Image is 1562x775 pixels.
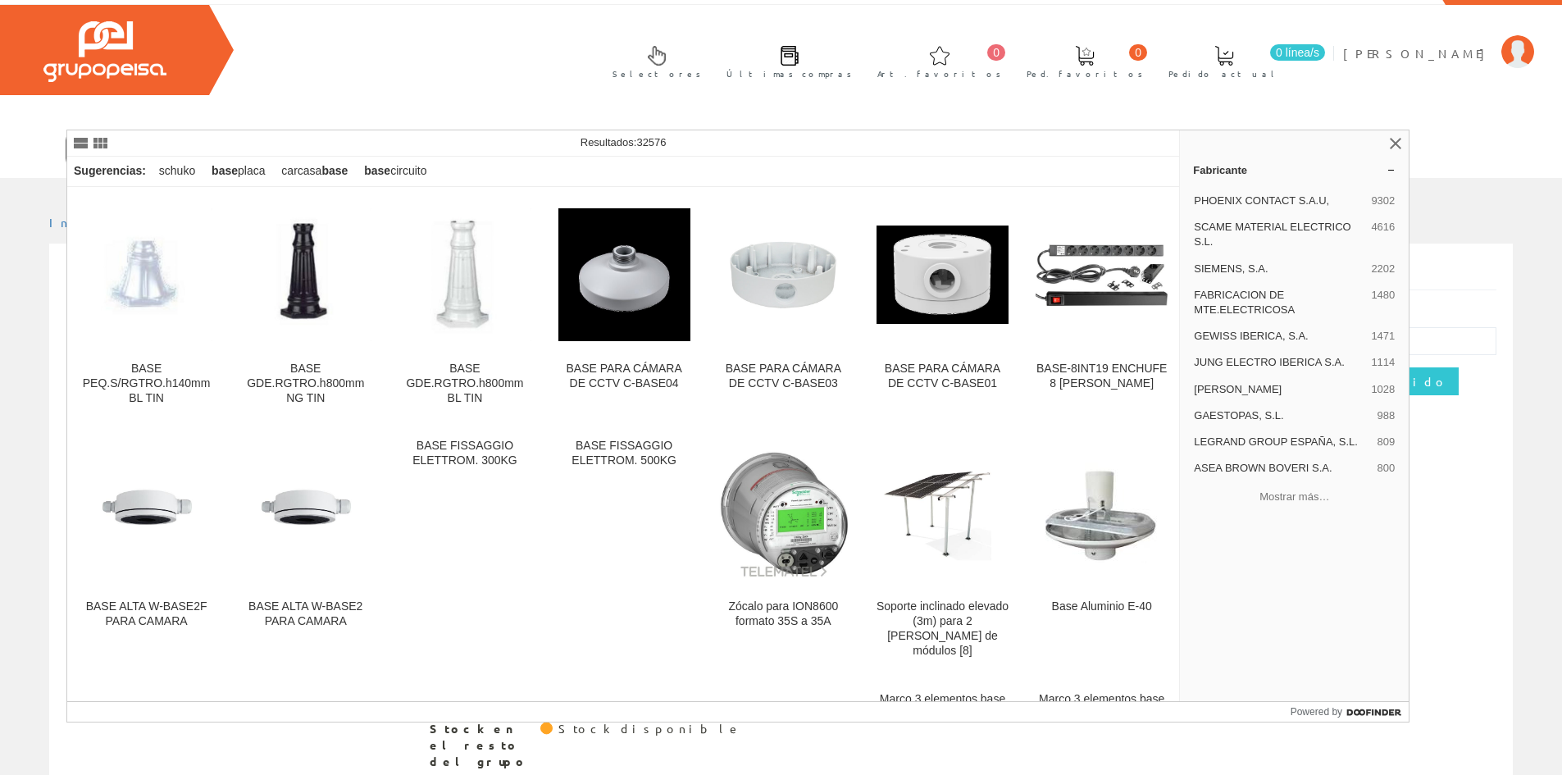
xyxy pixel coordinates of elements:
[67,160,149,183] div: Sugerencias:
[1371,288,1395,317] span: 1480
[153,157,202,186] div: schuko
[1180,157,1409,183] a: Fabricante
[239,465,371,562] img: BASE ALTA W-BASE2 PARA CAMARA
[1194,194,1364,208] span: PHOENIX CONTACT S.A.U,
[1027,66,1143,82] span: Ped. favoritos
[67,426,225,677] a: BASE ALTA W-BASE2F PARA CAMARA BASE ALTA W-BASE2F PARA CAMARA
[558,439,690,468] div: BASE FISSAGGIO ELETTROM. 500KG
[1371,382,1395,397] span: 1028
[1194,435,1370,449] span: LEGRAND GROUP ESPAÑA, S.L.
[877,599,1009,659] div: Soporte inclinado elevado (3m) para 2 [PERSON_NAME] de módulos [8]
[43,21,166,82] img: Grupo Peisa
[1194,355,1364,370] span: JUNG ELECTRO IBERICA S.A.
[398,439,531,468] div: BASE FISSAGGIO ELETTROM. 300KG
[1194,220,1364,249] span: SCAME MATERIAL ELECTRICO S.L.
[212,164,238,177] strong: base
[1194,461,1370,476] span: ASEA BROWN BOVERI S.A.
[1194,408,1370,423] span: GAESTOPAS, S.L.
[1371,194,1395,208] span: 9302
[80,208,212,340] img: BASE PEQ.S/RGTRO.h140mm BL TIN
[321,164,348,177] strong: base
[545,426,704,677] a: BASE FISSAGGIO ELETTROM. 500KG
[717,362,849,391] div: BASE PARA CÁMARA DE CCTV C-BASE03
[1371,262,1395,276] span: 2202
[1022,426,1181,677] a: Base Aluminio E-40 Base Aluminio E-40
[863,188,1022,425] a: BASE PARA CÁMARA DE CCTV C-BASE01 BASE PARA CÁMARA DE CCTV C-BASE01
[877,362,1009,391] div: BASE PARA CÁMARA DE CCTV C-BASE01
[430,721,528,770] span: Stock en el resto del grupo
[1036,599,1168,614] div: Base Aluminio E-40
[717,233,849,317] img: BASE PARA CÁMARA DE CCTV C-BASE03
[1371,220,1395,249] span: 4616
[67,188,225,425] a: BASE PEQ.S/RGTRO.h140mm BL TIN BASE PEQ.S/RGTRO.h140mm BL TIN
[80,599,212,629] div: BASE ALTA W-BASE2F PARA CAMARA
[877,66,1001,82] span: Art. favoritos
[581,136,667,148] span: Resultados:
[357,157,433,186] div: circuito
[1194,288,1364,317] span: FABRICACION DE MTE.ELECTRICOSA
[226,426,385,677] a: BASE ALTA W-BASE2 PARA CAMARA BASE ALTA W-BASE2 PARA CAMARA
[1036,362,1168,391] div: BASE-8INT19 ENCHUFE 8 [PERSON_NAME]
[596,32,709,89] a: Selectores
[558,721,741,737] div: Stock disponible
[80,465,212,562] img: BASE ALTA W-BASE2F PARA CAMARA
[558,208,690,340] img: BASE PARA CÁMARA DE CCTV C-BASE04
[398,208,531,340] img: BASE GDE.RGTRO.h800mm BL TIN
[49,215,119,230] a: Inicio
[1194,382,1364,397] span: [PERSON_NAME]
[275,157,354,186] div: carcasa
[1378,408,1396,423] span: 988
[1371,329,1395,344] span: 1471
[385,426,544,677] a: BASE FISSAGGIO ELETTROM. 300KG
[1129,44,1147,61] span: 0
[1036,244,1168,307] img: BASE-8INT19 ENCHUFE 8 TOMAS
[364,164,390,177] strong: base
[726,66,852,82] span: Últimas compras
[239,208,371,340] img: BASE GDE.RGTRO.h800mm NG TIN
[1022,188,1181,425] a: BASE-8INT19 ENCHUFE 8 TOMAS BASE-8INT19 ENCHUFE 8 [PERSON_NAME]
[987,44,1005,61] span: 0
[226,188,385,425] a: BASE GDE.RGTRO.h800mm NG TIN BASE GDE.RGTRO.h800mm NG TIN
[636,136,666,148] span: 32576
[704,426,863,677] a: Zócalo para ION8600 formato 35S a 35A Zócalo para ION8600 formato 35S a 35A
[1343,32,1534,48] a: [PERSON_NAME]
[1371,355,1395,370] span: 1114
[558,362,690,391] div: BASE PARA CÁMARA DE CCTV C-BASE04
[877,692,1009,751] div: Marco 3 elementos base de corriente + base R-TV/SAT + base VDI doble grafito
[1270,44,1325,61] span: 0 línea/s
[1036,692,1168,751] div: Marco 3 elementos base VDI/cargador USB + base R-TV/SAT + base de corriente grafito
[863,426,1022,677] a: Soporte inclinado elevado (3m) para 2 filas de módulos [8] Soporte inclinado elevado (3m) para 2 ...
[1168,66,1280,82] span: Pedido actual
[1378,435,1396,449] span: 809
[1194,329,1364,344] span: GEWISS IBERICA, S.A.
[1194,262,1364,276] span: SIEMENS, S.A.
[80,362,212,406] div: BASE PEQ.S/RGTRO.h140mm BL TIN
[1343,45,1493,62] span: [PERSON_NAME]
[205,157,271,186] div: placa
[239,599,371,629] div: BASE ALTA W-BASE2 PARA CAMARA
[1291,704,1342,719] span: Powered by
[385,188,544,425] a: BASE GDE.RGTRO.h800mm BL TIN BASE GDE.RGTRO.h800mm BL TIN
[710,32,860,89] a: Últimas compras
[1378,461,1396,476] span: 800
[877,458,1009,568] img: Soporte inclinado elevado (3m) para 2 filas de módulos [8]
[398,362,531,406] div: BASE GDE.RGTRO.h800mm BL TIN
[1045,463,1158,563] img: Base Aluminio E-40
[717,599,849,629] div: Zócalo para ION8600 formato 35S a 35A
[239,362,371,406] div: BASE GDE.RGTRO.h800mm NG TIN
[1186,483,1402,510] button: Mostrar más…
[1291,702,1409,722] a: Powered by
[545,188,704,425] a: BASE PARA CÁMARA DE CCTV C-BASE04 BASE PARA CÁMARA DE CCTV C-BASE04
[613,66,701,82] span: Selectores
[717,447,849,579] img: Zócalo para ION8600 formato 35S a 35A
[877,226,1009,325] img: BASE PARA CÁMARA DE CCTV C-BASE01
[704,188,863,425] a: BASE PARA CÁMARA DE CCTV C-BASE03 BASE PARA CÁMARA DE CCTV C-BASE03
